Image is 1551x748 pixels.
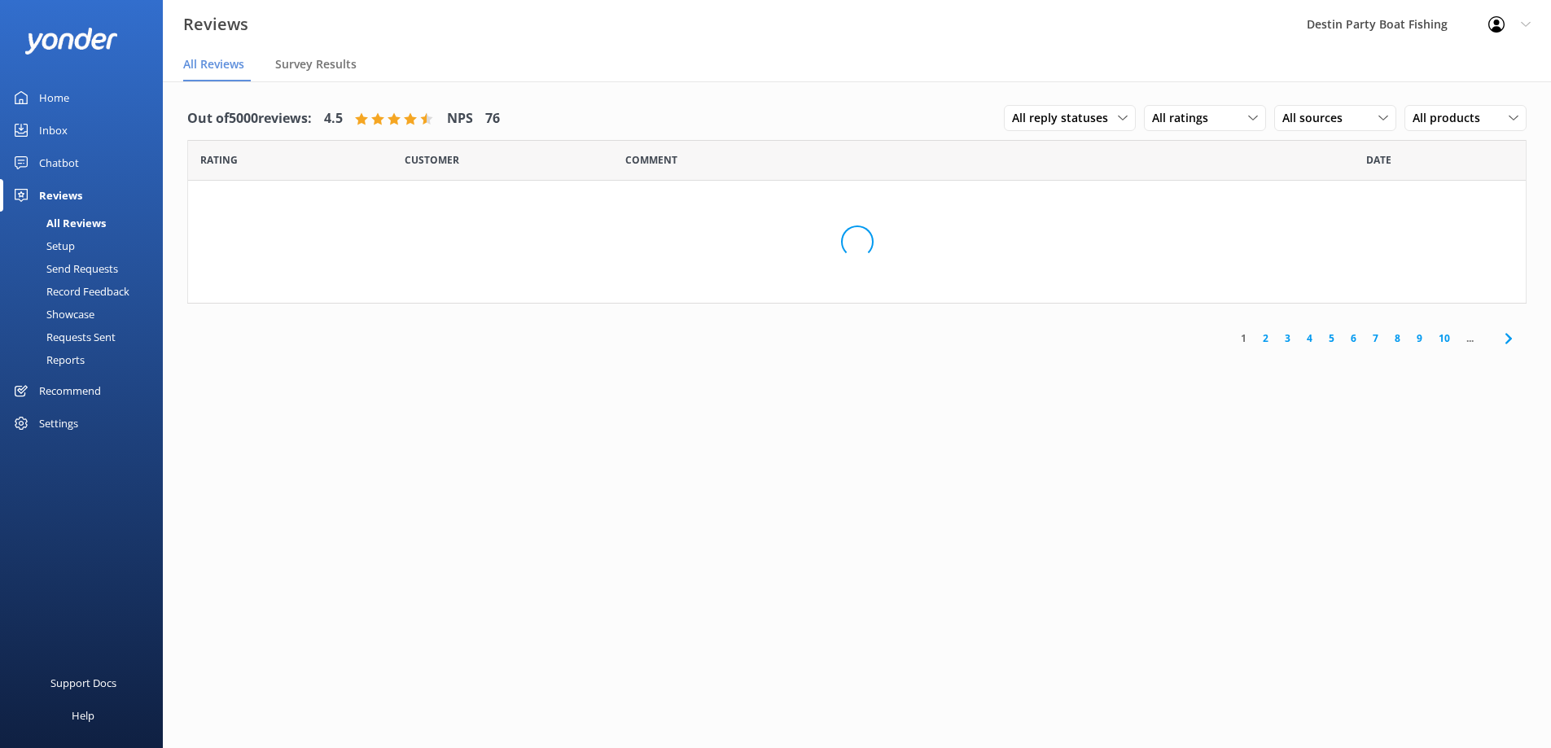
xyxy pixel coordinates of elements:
a: All Reviews [10,212,163,234]
div: All Reviews [10,212,106,234]
div: Send Requests [10,257,118,280]
h3: Reviews [183,11,248,37]
a: 2 [1255,330,1277,346]
div: Recommend [39,374,101,407]
a: 5 [1321,330,1343,346]
a: Setup [10,234,163,257]
span: All ratings [1152,109,1218,127]
a: 1 [1233,330,1255,346]
div: Reviews [39,179,82,212]
div: Support Docs [50,667,116,699]
span: Question [625,152,677,168]
div: Home [39,81,69,114]
span: Date [1366,152,1391,168]
a: 8 [1387,330,1409,346]
span: All Reviews [183,56,244,72]
div: Record Feedback [10,280,129,303]
div: Settings [39,407,78,440]
span: All products [1413,109,1490,127]
div: Showcase [10,303,94,326]
a: Requests Sent [10,326,163,348]
div: Help [72,699,94,732]
div: Chatbot [39,147,79,179]
a: 4 [1299,330,1321,346]
div: Setup [10,234,75,257]
span: Date [200,152,238,168]
a: 3 [1277,330,1299,346]
h4: Out of 5000 reviews: [187,108,312,129]
h4: 4.5 [324,108,343,129]
div: Reports [10,348,85,371]
a: Send Requests [10,257,163,280]
span: Survey Results [275,56,357,72]
div: Inbox [39,114,68,147]
a: 10 [1431,330,1458,346]
a: Showcase [10,303,163,326]
a: Reports [10,348,163,371]
a: 7 [1365,330,1387,346]
span: All sources [1282,109,1352,127]
span: ... [1458,330,1482,346]
h4: 76 [485,108,500,129]
a: 9 [1409,330,1431,346]
img: yonder-white-logo.png [24,28,118,55]
span: All reply statuses [1012,109,1118,127]
span: Date [405,152,459,168]
a: 6 [1343,330,1365,346]
a: Record Feedback [10,280,163,303]
div: Requests Sent [10,326,116,348]
h4: NPS [447,108,473,129]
